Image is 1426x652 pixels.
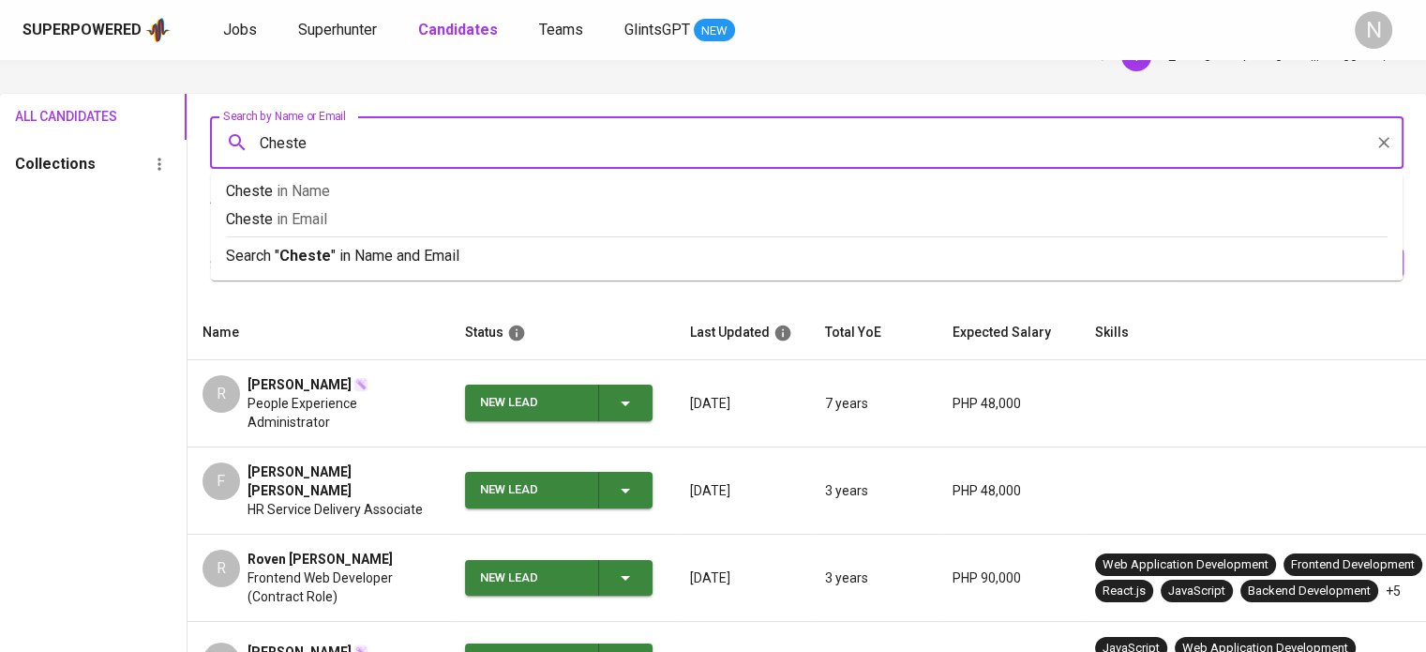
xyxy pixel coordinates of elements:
[624,19,735,42] a: GlintsGPT NEW
[203,375,240,413] div: R
[825,394,923,413] p: 7 years
[690,394,795,413] p: [DATE]
[465,472,653,508] button: New Lead
[825,569,923,587] p: 3 years
[210,254,258,277] p: Sort By
[1355,11,1392,49] div: N
[23,20,142,41] div: Superpowered
[465,560,653,597] button: New Lead
[1103,583,1146,600] div: React.js
[675,306,810,360] th: Last Updated
[226,245,1388,267] p: Search " " in Name and Email
[203,462,240,500] div: F
[938,306,1080,360] th: Expected Salary
[1103,556,1268,574] div: Web Application Development
[465,385,653,421] button: New Lead
[277,210,327,228] span: in Email
[1386,582,1401,600] p: +5
[953,394,1065,413] p: PHP 48,000
[248,569,435,606] span: Frontend Web Developer (Contract Role)
[223,19,261,42] a: Jobs
[450,306,675,360] th: Status
[188,306,450,360] th: Name
[1371,129,1397,156] button: Clear
[145,16,171,44] img: app logo
[480,385,583,421] div: New Lead
[248,462,435,500] span: [PERSON_NAME] [PERSON_NAME]
[298,19,381,42] a: Superhunter
[279,247,331,265] b: Cheste
[825,481,923,500] p: 3 years
[418,19,502,42] a: Candidates
[1248,583,1371,600] div: Backend Development
[298,21,377,38] span: Superhunter
[248,550,393,569] span: Roven [PERSON_NAME]
[353,377,368,392] img: magic_wand.svg
[203,550,240,587] div: R
[953,569,1065,587] p: PHP 90,000
[23,16,171,44] a: Superpoweredapp logo
[418,21,498,38] b: Candidates
[1168,583,1225,600] div: JavaScript
[15,105,89,129] span: All Candidates
[223,21,257,38] span: Jobs
[480,472,583,508] div: New Lead
[248,375,352,394] span: [PERSON_NAME]
[210,191,457,226] p: Showing of talent profiles found
[953,481,1065,500] p: PHP 48,000
[480,560,583,597] div: New Lead
[226,180,1388,203] p: Cheste
[248,394,435,432] span: People Experience Administrator
[624,21,690,38] span: GlintsGPT
[248,500,423,519] span: HR Service Delivery Associate
[539,19,587,42] a: Teams
[690,569,795,587] p: [DATE]
[226,208,1388,231] p: Cheste
[277,182,330,200] span: in Name
[810,306,938,360] th: Total YoE
[694,22,735,40] span: NEW
[15,151,96,177] h6: Collections
[539,21,583,38] span: Teams
[1291,556,1415,574] div: Frontend Development
[690,481,795,500] p: [DATE]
